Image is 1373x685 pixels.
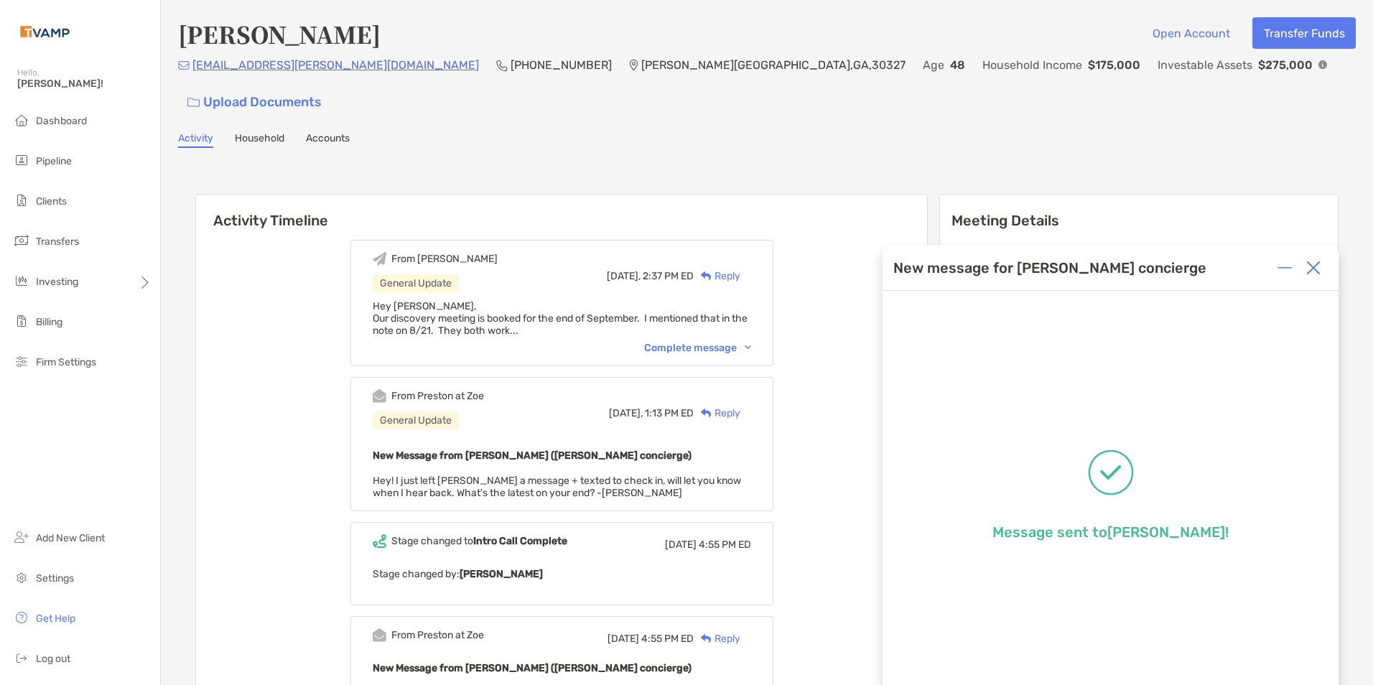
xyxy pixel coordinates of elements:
div: General Update [373,274,459,292]
div: Reply [694,269,740,284]
span: Log out [36,653,70,665]
span: Transfers [36,236,79,248]
span: Hey [PERSON_NAME], Our discovery meeting is booked for the end of September. I mentioned that in ... [373,300,748,337]
img: Reply icon [701,271,712,281]
p: [EMAIL_ADDRESS][PERSON_NAME][DOMAIN_NAME] [192,56,479,74]
button: Open Account [1141,17,1241,49]
img: firm-settings icon [13,353,30,370]
img: investing icon [13,272,30,289]
p: Investable Assets [1158,56,1252,74]
img: Event icon [373,389,386,403]
div: New message for [PERSON_NAME] concierge [893,259,1206,276]
p: [PHONE_NUMBER] [511,56,612,74]
span: Clients [36,195,67,208]
b: Intro Call Complete [473,535,567,547]
span: Settings [36,572,74,584]
div: General Update [373,411,459,429]
img: Phone Icon [496,60,508,71]
span: Firm Settings [36,356,96,368]
img: Expand or collapse [1277,261,1292,275]
span: Dashboard [36,115,87,127]
img: Close [1306,261,1321,275]
img: Reply icon [701,634,712,643]
img: settings icon [13,569,30,586]
p: Age [923,56,944,74]
img: Event icon [373,252,386,266]
div: Stage changed to [391,535,567,547]
div: Complete message [644,342,751,354]
div: Reply [694,631,740,646]
span: Add New Client [36,532,105,544]
div: From Preston at Zoe [391,390,484,402]
div: From Preston at Zoe [391,629,484,641]
img: add_new_client icon [13,528,30,546]
img: Email Icon [178,61,190,70]
img: Event icon [373,628,386,642]
b: New Message from [PERSON_NAME] ([PERSON_NAME] concierge) [373,662,692,674]
img: Info Icon [1318,60,1327,69]
span: 1:13 PM ED [645,407,694,419]
img: Message successfully sent [1088,449,1134,495]
b: New Message from [PERSON_NAME] ([PERSON_NAME] concierge) [373,449,692,462]
div: Reply [694,406,740,421]
a: Upload Documents [178,87,331,118]
p: Meeting Details [951,212,1326,230]
p: $275,000 [1258,56,1313,74]
img: button icon [187,98,200,108]
span: Investing [36,276,78,288]
button: Transfer Funds [1252,17,1356,49]
span: [DATE], [609,407,643,419]
span: 4:55 PM ED [699,539,751,551]
a: Household [235,132,284,148]
img: transfers icon [13,232,30,249]
a: Accounts [306,132,350,148]
p: Household Income [982,56,1082,74]
div: From [PERSON_NAME] [391,253,498,265]
img: Location Icon [629,60,638,71]
p: $175,000 [1088,56,1140,74]
img: logout icon [13,649,30,666]
span: 2:37 PM ED [643,270,694,282]
p: [PERSON_NAME][GEOGRAPHIC_DATA] , GA , 30327 [641,56,906,74]
p: 48 [950,56,965,74]
span: [DATE] [665,539,697,551]
p: Stage changed by: [373,565,751,583]
img: get-help icon [13,609,30,626]
span: Get Help [36,612,75,625]
span: [DATE], [607,270,641,282]
p: Message sent to [PERSON_NAME] ! [992,523,1229,541]
img: billing icon [13,312,30,330]
h4: [PERSON_NAME] [178,17,381,50]
span: [PERSON_NAME]! [17,78,152,90]
img: dashboard icon [13,111,30,129]
img: Zoe Logo [17,6,73,57]
span: Billing [36,316,62,328]
span: [DATE] [608,633,639,645]
b: [PERSON_NAME] [460,568,543,580]
img: clients icon [13,192,30,209]
h6: Activity Timeline [196,195,927,229]
span: Pipeline [36,155,72,167]
span: Hey! I just left [PERSON_NAME] a message + texted to check in, will let you know when I hear back... [373,475,741,499]
img: Event icon [373,534,386,548]
img: pipeline icon [13,152,30,169]
a: Activity [178,132,213,148]
img: Reply icon [701,409,712,418]
img: Chevron icon [745,345,751,350]
span: 4:55 PM ED [641,633,694,645]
